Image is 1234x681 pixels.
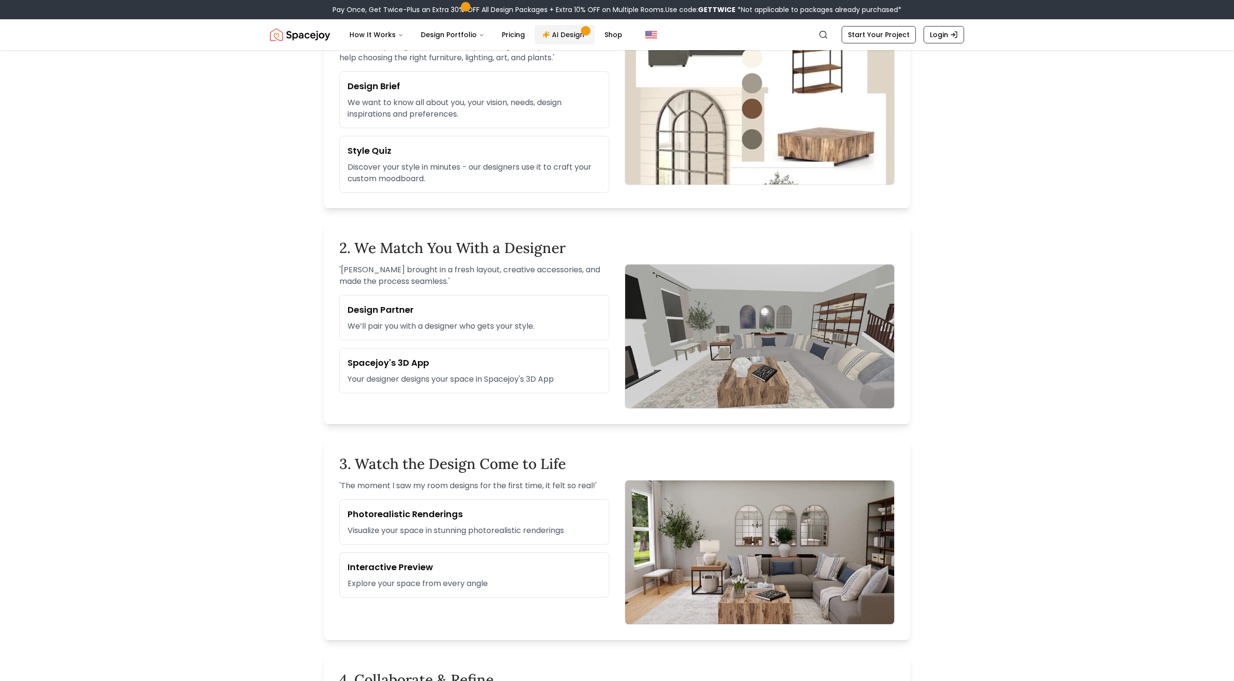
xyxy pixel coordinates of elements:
a: AI Design [535,25,595,44]
a: Login [924,26,964,43]
nav: Global [270,19,964,50]
p: Visualize your space in stunning photorealistic renderings [348,525,601,536]
p: ' I wanted my living room to feel cozy, relaxing, and stylish... I needed help choosing the right... [339,40,609,64]
span: Use code: [665,5,736,14]
nav: Main [342,25,630,44]
a: Pricing [494,25,533,44]
img: United States [645,29,657,40]
a: Spacejoy [270,25,330,44]
span: *Not applicable to packages already purchased* [736,5,901,14]
img: Photorealisitc designs by Spacejoy [625,480,895,625]
h2: 3. Watch the Design Come to Life [339,455,895,472]
a: Shop [597,25,630,44]
b: GETTWICE [698,5,736,14]
h3: Design Partner [348,303,601,317]
button: Design Portfolio [413,25,492,44]
img: Design brief form [625,40,895,185]
div: Pay Once, Get Twice-Plus an Extra 30% OFF All Design Packages + Extra 10% OFF on Multiple Rooms. [333,5,901,14]
p: Explore your space from every angle [348,578,601,589]
h3: Design Brief [348,80,601,93]
img: Spacejoy Logo [270,25,330,44]
h3: Interactive Preview [348,561,601,574]
p: We’ll pair you with a designer who gets your style. [348,320,601,332]
p: Your designer designs your space in Spacejoy's 3D App [348,374,601,385]
p: We want to know all about you, your vision, needs, design inspirations and preferences. [348,97,601,120]
img: 3D App Design [625,264,895,409]
a: Start Your Project [842,26,916,43]
h3: Spacejoy's 3D App [348,356,601,370]
h3: Style Quiz [348,144,601,158]
button: How It Works [342,25,411,44]
p: ' [PERSON_NAME] brought in a fresh layout, creative accessories, and made the process seamless. ' [339,264,609,287]
h3: Photorealistic Renderings [348,507,601,521]
h2: 2. We Match You With a Designer [339,239,895,256]
p: ' The moment I saw my room designs for the first time, it felt so real! ' [339,480,609,492]
p: Discover your style in minutes - our designers use it to craft your custom moodboard. [348,161,601,185]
